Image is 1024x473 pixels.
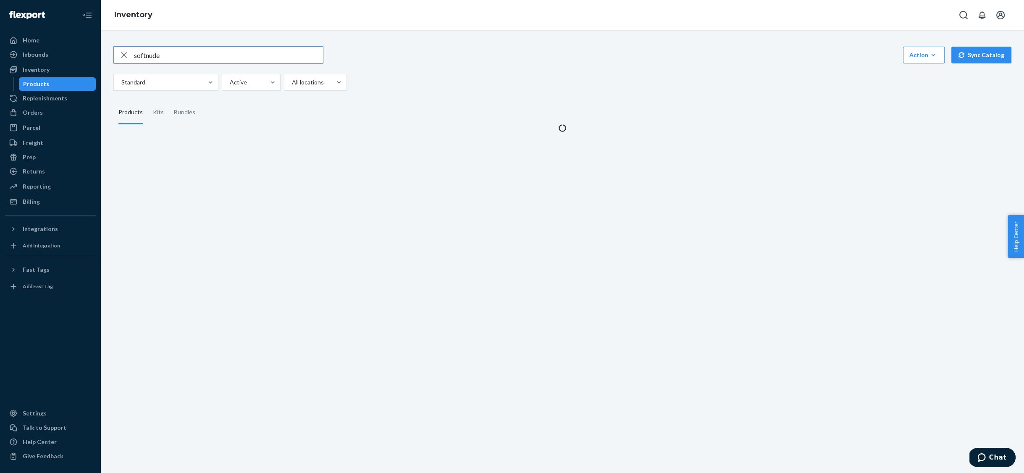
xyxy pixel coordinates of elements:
[229,78,230,87] input: Active
[974,7,990,24] button: Open notifications
[23,94,67,102] div: Replenishments
[5,222,96,236] button: Integrations
[969,448,1016,469] iframe: Opens a widget where you can chat to one of our agents
[5,407,96,420] a: Settings
[9,11,45,19] img: Flexport logo
[23,66,50,74] div: Inventory
[23,452,63,460] div: Give Feedback
[5,48,96,61] a: Inbounds
[19,77,96,91] a: Products
[23,80,49,88] div: Products
[5,449,96,463] button: Give Feedback
[23,242,60,249] div: Add Integration
[5,280,96,293] a: Add Fast Tag
[909,51,938,59] div: Action
[23,197,40,206] div: Billing
[951,47,1011,63] button: Sync Catalog
[5,63,96,76] a: Inventory
[23,36,39,45] div: Home
[23,283,53,290] div: Add Fast Tag
[79,7,96,24] button: Close Navigation
[5,421,96,434] button: Talk to Support
[23,124,40,132] div: Parcel
[108,3,159,27] ol: breadcrumbs
[291,78,292,87] input: All locations
[23,139,43,147] div: Freight
[1008,215,1024,258] button: Help Center
[23,409,47,418] div: Settings
[5,180,96,193] a: Reporting
[174,101,195,124] div: Bundles
[5,150,96,164] a: Prep
[5,263,96,276] button: Fast Tags
[23,225,58,233] div: Integrations
[955,7,972,24] button: Open Search Box
[23,108,43,117] div: Orders
[5,435,96,449] a: Help Center
[114,10,152,19] a: Inventory
[23,265,50,274] div: Fast Tags
[23,438,57,446] div: Help Center
[134,47,323,63] input: Search inventory by name or sku
[903,47,945,63] button: Action
[23,167,45,176] div: Returns
[5,136,96,150] a: Freight
[5,92,96,105] a: Replenishments
[5,239,96,252] a: Add Integration
[23,182,51,191] div: Reporting
[5,195,96,208] a: Billing
[5,34,96,47] a: Home
[118,101,143,124] div: Products
[5,165,96,178] a: Returns
[5,121,96,134] a: Parcel
[5,106,96,119] a: Orders
[23,153,36,161] div: Prep
[992,7,1009,24] button: Open account menu
[23,423,66,432] div: Talk to Support
[153,101,164,124] div: Kits
[23,50,48,59] div: Inbounds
